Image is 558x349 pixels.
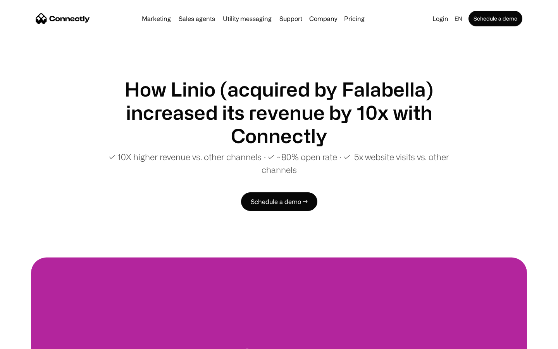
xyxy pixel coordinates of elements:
[93,150,465,176] p: ✓ 10X higher revenue vs. other channels ∙ ✓ ~80% open rate ∙ ✓ 5x website visits vs. other channels
[139,16,174,22] a: Marketing
[93,78,465,147] h1: How Linio (acquired by Falabella) increased its revenue by 10x with Connectly
[341,16,368,22] a: Pricing
[220,16,275,22] a: Utility messaging
[241,192,317,211] a: Schedule a demo →
[176,16,218,22] a: Sales agents
[468,11,522,26] a: Schedule a demo
[15,335,46,346] ul: Language list
[309,13,337,24] div: Company
[276,16,305,22] a: Support
[455,13,462,24] div: en
[8,335,46,346] aside: Language selected: English
[429,13,451,24] a: Login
